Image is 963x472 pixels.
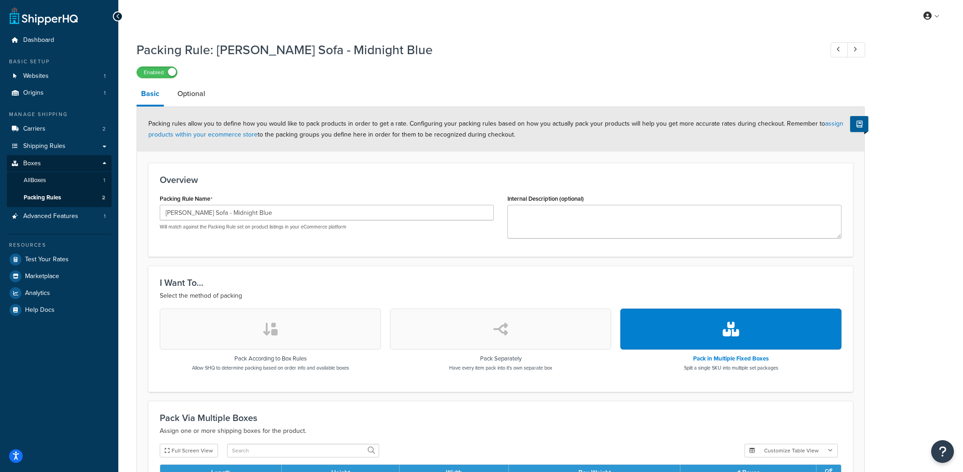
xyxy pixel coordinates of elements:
[7,268,112,284] a: Marketplace
[7,189,112,206] a: Packing Rules2
[7,138,112,155] a: Shipping Rules
[850,116,868,132] button: Show Help Docs
[160,444,218,457] button: Full Screen View
[160,223,494,230] p: Will match against the Packing Rule set on product listings in your eCommerce platform
[160,290,841,301] p: Select the method of packing
[7,189,112,206] li: Packing Rules
[7,251,112,268] a: Test Your Rates
[684,364,778,371] p: Split a single SKU into multiple set packages
[7,208,112,225] li: Advanced Features
[23,142,66,150] span: Shipping Rules
[7,241,112,249] div: Resources
[831,42,848,57] a: Previous Record
[7,208,112,225] a: Advanced Features1
[102,194,105,202] span: 2
[931,440,954,463] button: Open Resource Center
[745,444,838,457] button: Customize Table View
[104,72,106,80] span: 1
[24,194,61,202] span: Packing Rules
[137,83,164,107] a: Basic
[23,125,46,133] span: Carriers
[23,72,49,80] span: Websites
[7,68,112,85] li: Websites
[23,36,54,44] span: Dashboard
[24,177,46,184] span: All Boxes
[102,125,106,133] span: 2
[7,285,112,301] a: Analytics
[23,160,41,167] span: Boxes
[7,85,112,102] li: Origins
[227,444,379,457] input: Search
[25,289,50,297] span: Analytics
[25,256,69,264] span: Test Your Rates
[507,195,584,202] label: Internal Description (optional)
[7,121,112,137] a: Carriers2
[148,119,843,139] span: Packing rules allow you to define how you would like to pack products in order to get a rate. Con...
[847,42,865,57] a: Next Record
[137,41,814,59] h1: Packing Rule: [PERSON_NAME] Sofa - Midnight Blue
[7,121,112,137] li: Carriers
[7,58,112,66] div: Basic Setup
[7,32,112,49] a: Dashboard
[160,426,841,436] p: Assign one or more shipping boxes for the product.
[25,306,55,314] span: Help Docs
[23,89,44,97] span: Origins
[449,364,552,371] p: Have every item pack into it's own separate box
[684,355,778,362] h3: Pack in Multiple Fixed Boxes
[7,68,112,85] a: Websites1
[7,85,112,102] a: Origins1
[7,302,112,318] a: Help Docs
[7,111,112,118] div: Manage Shipping
[192,364,349,371] p: Allow SHQ to determine packing based on order info and available boxes
[449,355,552,362] h3: Pack Separately
[103,177,105,184] span: 1
[23,213,78,220] span: Advanced Features
[7,172,112,189] a: AllBoxes1
[160,413,841,423] h3: Pack Via Multiple Boxes
[160,175,841,185] h3: Overview
[25,273,59,280] span: Marketplace
[137,67,177,78] label: Enabled
[192,355,349,362] h3: Pack According to Box Rules
[173,83,210,105] a: Optional
[160,278,841,288] h3: I Want To...
[7,155,112,172] a: Boxes
[7,155,112,207] li: Boxes
[160,195,213,203] label: Packing Rule Name
[104,89,106,97] span: 1
[104,213,106,220] span: 1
